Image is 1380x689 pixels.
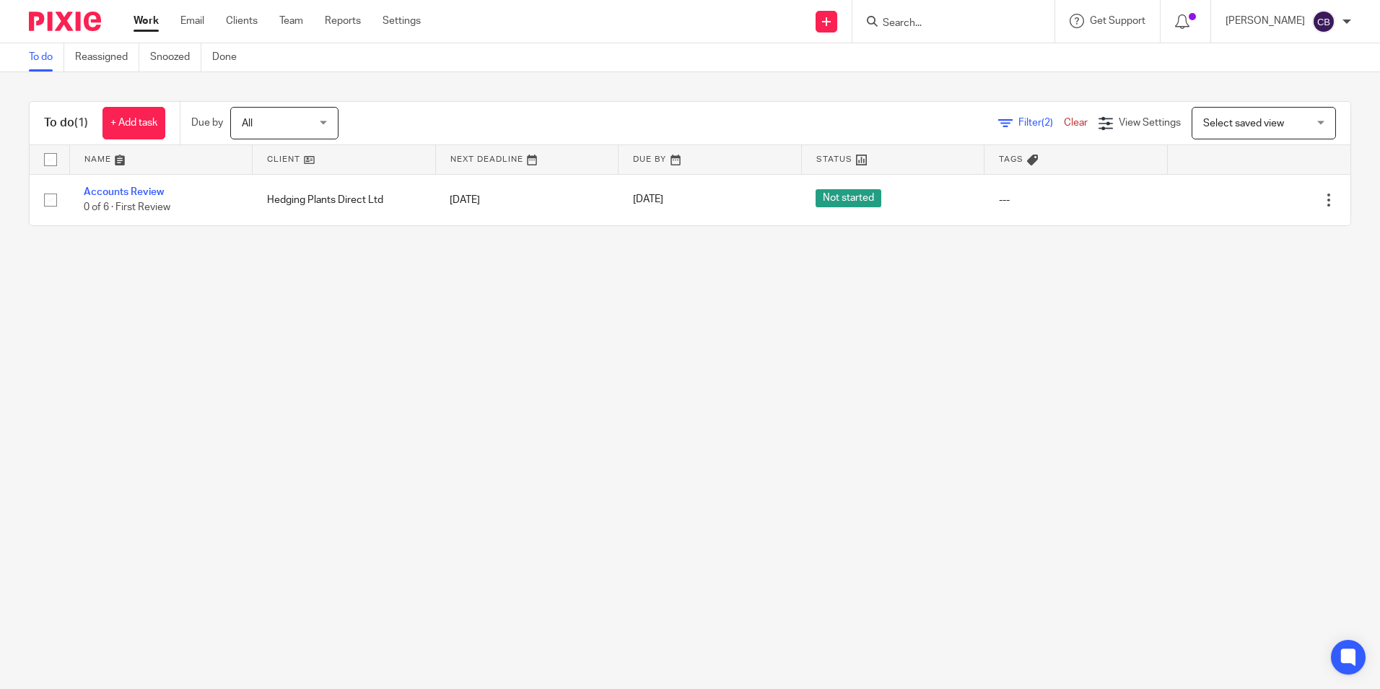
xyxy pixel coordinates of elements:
td: [DATE] [435,174,619,225]
span: 0 of 6 · First Review [84,202,170,212]
span: Select saved view [1203,118,1284,129]
a: Settings [383,14,421,28]
td: Hedging Plants Direct Ltd [253,174,436,225]
a: Email [180,14,204,28]
a: + Add task [102,107,165,139]
span: [DATE] [633,195,663,205]
span: Filter [1018,118,1064,128]
a: Reports [325,14,361,28]
a: Work [134,14,159,28]
a: Reassigned [75,43,139,71]
a: Done [212,43,248,71]
img: svg%3E [1312,10,1335,33]
span: View Settings [1119,118,1181,128]
p: Due by [191,116,223,130]
h1: To do [44,116,88,131]
a: To do [29,43,64,71]
p: [PERSON_NAME] [1226,14,1305,28]
a: Clear [1064,118,1088,128]
span: Get Support [1090,16,1145,26]
a: Team [279,14,303,28]
span: (1) [74,117,88,129]
a: Snoozed [150,43,201,71]
span: Tags [999,155,1023,163]
a: Clients [226,14,258,28]
span: All [242,118,253,129]
img: Pixie [29,12,101,31]
a: Accounts Review [84,187,164,197]
div: --- [999,193,1153,207]
input: Search [881,17,1011,30]
span: (2) [1041,118,1053,128]
span: Not started [816,189,881,207]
